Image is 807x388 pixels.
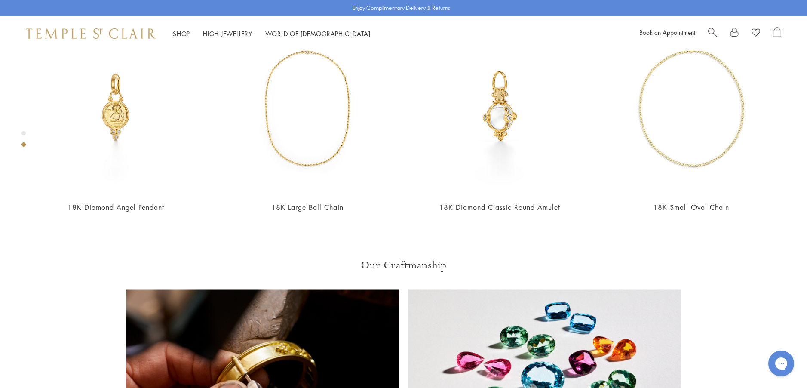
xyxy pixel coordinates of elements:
[271,203,344,212] a: 18K Large Ball Chain
[126,259,681,272] h3: Our Craftmanship
[173,28,371,39] nav: Main navigation
[412,19,587,194] img: P51800-R8
[773,27,781,40] a: Open Shopping Bag
[639,28,695,37] a: Book an Appointment
[203,29,252,38] a: High JewelleryHigh Jewellery
[439,203,560,212] a: 18K Diamond Classic Round Amulet
[265,29,371,38] a: World of [DEMOGRAPHIC_DATA]World of [DEMOGRAPHIC_DATA]
[68,203,164,212] a: 18K Diamond Angel Pendant
[28,19,203,194] img: AP10-DIGRN
[604,19,779,194] img: N88863-XSOV18
[173,29,190,38] a: ShopShop
[653,203,729,212] a: 18K Small Oval Chain
[353,4,450,12] p: Enjoy Complimentary Delivery & Returns
[708,27,717,40] a: Search
[220,19,395,194] img: N88817-3MBC16EX
[26,28,156,39] img: Temple St. Clair
[764,348,798,379] iframe: Gorgias live chat messenger
[752,27,760,40] a: View Wishlist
